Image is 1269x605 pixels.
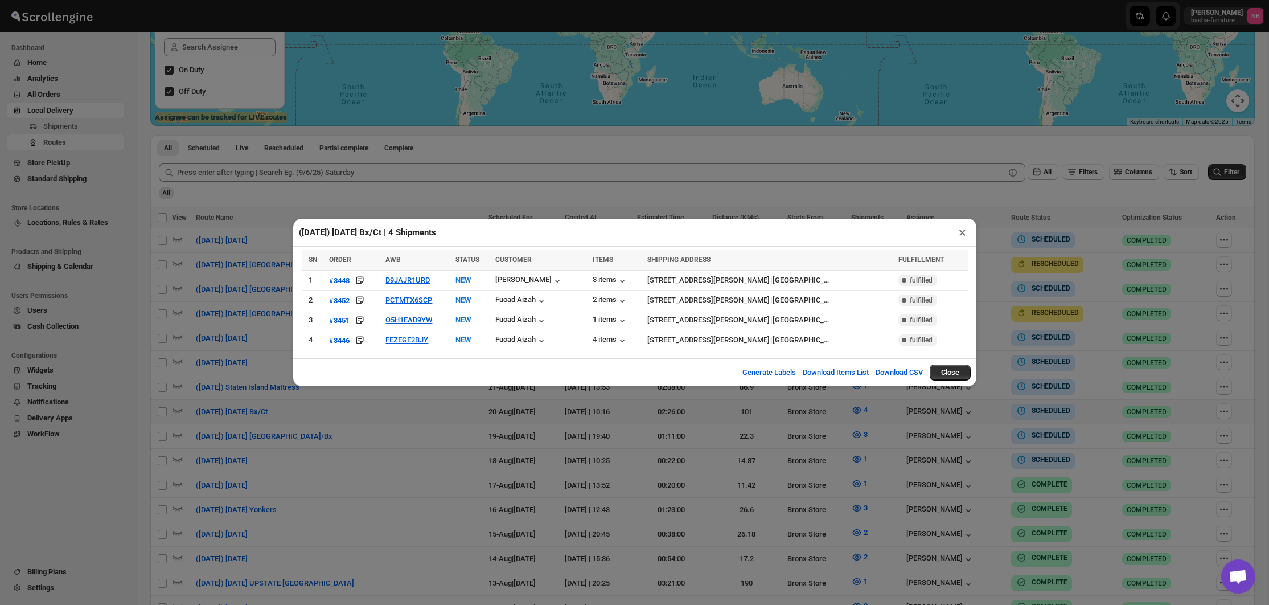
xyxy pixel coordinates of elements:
[736,361,803,384] button: Generate Labels
[773,314,833,326] div: [GEOGRAPHIC_DATA]
[455,256,479,264] span: STATUS
[647,275,892,286] div: |
[385,296,432,304] button: PCTMTX6SCP
[647,314,770,326] div: [STREET_ADDRESS][PERSON_NAME]
[796,361,876,384] button: Download Items List
[385,316,432,324] button: O5H1EAD9YW
[954,224,971,240] button: ×
[299,227,436,238] h2: ([DATE]) [DATE] Bx/Ct | 4 Shipments
[869,361,930,384] button: Download CSV
[910,316,933,325] span: fulfilled
[385,336,428,344] button: FEZEGE2BJY
[302,291,326,310] td: 2
[647,334,892,346] div: |
[1221,559,1255,594] a: Open chat
[593,315,628,326] button: 1 items
[455,336,471,344] span: NEW
[910,336,933,345] span: fulfilled
[385,256,401,264] span: AWB
[302,271,326,291] td: 1
[329,296,350,305] div: #3452
[329,256,351,264] span: ORDER
[302,330,326,350] td: 4
[910,296,933,305] span: fulfilled
[593,335,628,346] button: 4 items
[593,275,628,287] button: 3 items
[329,275,350,286] button: #3448
[647,295,892,306] div: |
[455,296,471,304] span: NEW
[647,275,770,286] div: [STREET_ADDRESS][PERSON_NAME]
[495,315,547,326] button: Fuoad Aizah
[593,295,628,306] button: 2 items
[329,276,350,285] div: #3448
[773,275,833,286] div: [GEOGRAPHIC_DATA] Planning Region
[495,275,563,287] button: [PERSON_NAME]
[773,334,833,346] div: [GEOGRAPHIC_DATA]
[329,316,350,325] div: #3451
[309,256,317,264] span: SN
[329,336,350,345] div: #3446
[455,316,471,324] span: NEW
[495,295,547,306] button: Fuoad Aizah
[329,314,350,326] button: #3451
[455,276,471,284] span: NEW
[495,256,532,264] span: CUSTOMER
[329,295,350,306] button: #3452
[385,276,430,284] button: D9JAJR1URD
[593,256,613,264] span: ITEMS
[910,276,933,285] span: fulfilled
[302,310,326,330] td: 3
[329,334,350,346] button: #3446
[495,335,547,346] button: Fuoad Aizah
[647,295,770,306] div: [STREET_ADDRESS][PERSON_NAME]
[647,314,892,326] div: |
[898,256,944,264] span: FULFILLMENT
[930,365,971,381] button: Close
[647,256,711,264] span: SHIPPING ADDRESS
[647,334,770,346] div: [STREET_ADDRESS][PERSON_NAME]
[773,295,833,306] div: [GEOGRAPHIC_DATA]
